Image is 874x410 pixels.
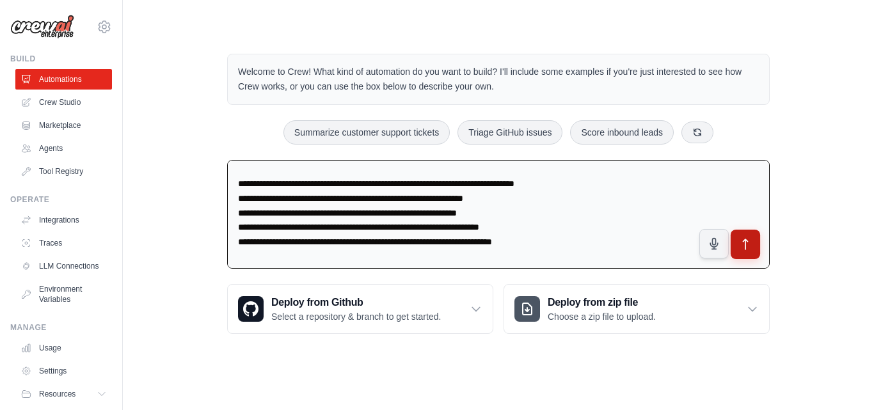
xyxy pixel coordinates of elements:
a: Environment Variables [15,279,112,310]
h3: Deploy from zip file [548,295,656,310]
img: Logo [10,15,74,39]
p: Choose a zip file to upload. [548,310,656,323]
a: Settings [15,361,112,381]
iframe: Chat Widget [810,349,874,410]
a: Usage [15,338,112,358]
div: Build [10,54,112,64]
div: Manage [10,322,112,333]
span: Resources [39,389,75,399]
button: Resources [15,384,112,404]
a: Integrations [15,210,112,230]
a: Traces [15,233,112,253]
a: Automations [15,69,112,90]
a: Crew Studio [15,92,112,113]
h3: Deploy from Github [271,295,441,310]
p: Select a repository & branch to get started. [271,310,441,323]
a: LLM Connections [15,256,112,276]
button: Summarize customer support tickets [283,120,450,145]
a: Marketplace [15,115,112,136]
a: Tool Registry [15,161,112,182]
div: Operate [10,194,112,205]
button: Score inbound leads [570,120,674,145]
a: Agents [15,138,112,159]
p: Welcome to Crew! What kind of automation do you want to build? I'll include some examples if you'... [238,65,759,94]
button: Triage GitHub issues [457,120,562,145]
